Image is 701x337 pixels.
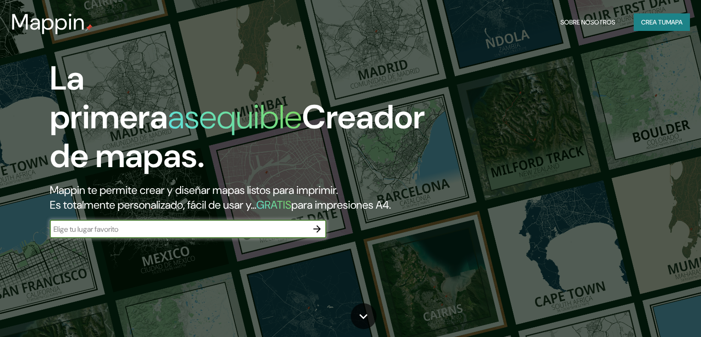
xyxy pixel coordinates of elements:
[641,18,666,26] font: Crea tu
[666,18,683,26] font: mapa
[634,13,690,31] button: Crea tumapa
[291,198,391,212] font: para impresiones A4.
[50,57,168,138] font: La primera
[50,96,425,177] font: Creador de mapas.
[50,198,256,212] font: Es totalmente personalizado, fácil de usar y...
[256,198,291,212] font: GRATIS
[50,183,338,197] font: Mappin te permite crear y diseñar mapas listos para imprimir.
[11,7,85,36] font: Mappin
[557,13,619,31] button: Sobre nosotros
[85,24,93,31] img: pin de mapeo
[168,96,302,138] font: asequible
[50,224,308,235] input: Elige tu lugar favorito
[560,18,615,26] font: Sobre nosotros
